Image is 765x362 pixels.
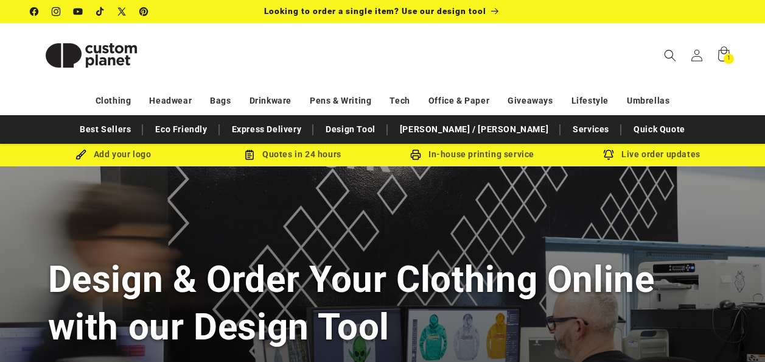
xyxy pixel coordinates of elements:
[394,119,554,140] a: [PERSON_NAME] / [PERSON_NAME]
[727,54,731,64] span: 1
[24,147,203,162] div: Add your logo
[96,90,131,112] a: Clothing
[383,147,562,162] div: In-house printing service
[508,90,553,112] a: Giveaways
[571,90,609,112] a: Lifestyle
[657,42,683,69] summary: Search
[603,149,614,160] img: Order updates
[250,90,292,112] a: Drinkware
[203,147,383,162] div: Quotes in 24 hours
[428,90,489,112] a: Office & Paper
[310,90,371,112] a: Pens & Writing
[48,256,718,350] h1: Design & Order Your Clothing Online with our Design Tool
[30,28,152,83] img: Custom Planet
[74,119,137,140] a: Best Sellers
[562,147,742,162] div: Live order updates
[264,6,486,16] span: Looking to order a single item? Use our design tool
[210,90,231,112] a: Bags
[567,119,615,140] a: Services
[75,149,86,160] img: Brush Icon
[26,23,157,87] a: Custom Planet
[149,119,213,140] a: Eco Friendly
[320,119,382,140] a: Design Tool
[389,90,410,112] a: Tech
[149,90,192,112] a: Headwear
[627,90,669,112] a: Umbrellas
[627,119,691,140] a: Quick Quote
[410,149,421,160] img: In-house printing
[226,119,308,140] a: Express Delivery
[244,149,255,160] img: Order Updates Icon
